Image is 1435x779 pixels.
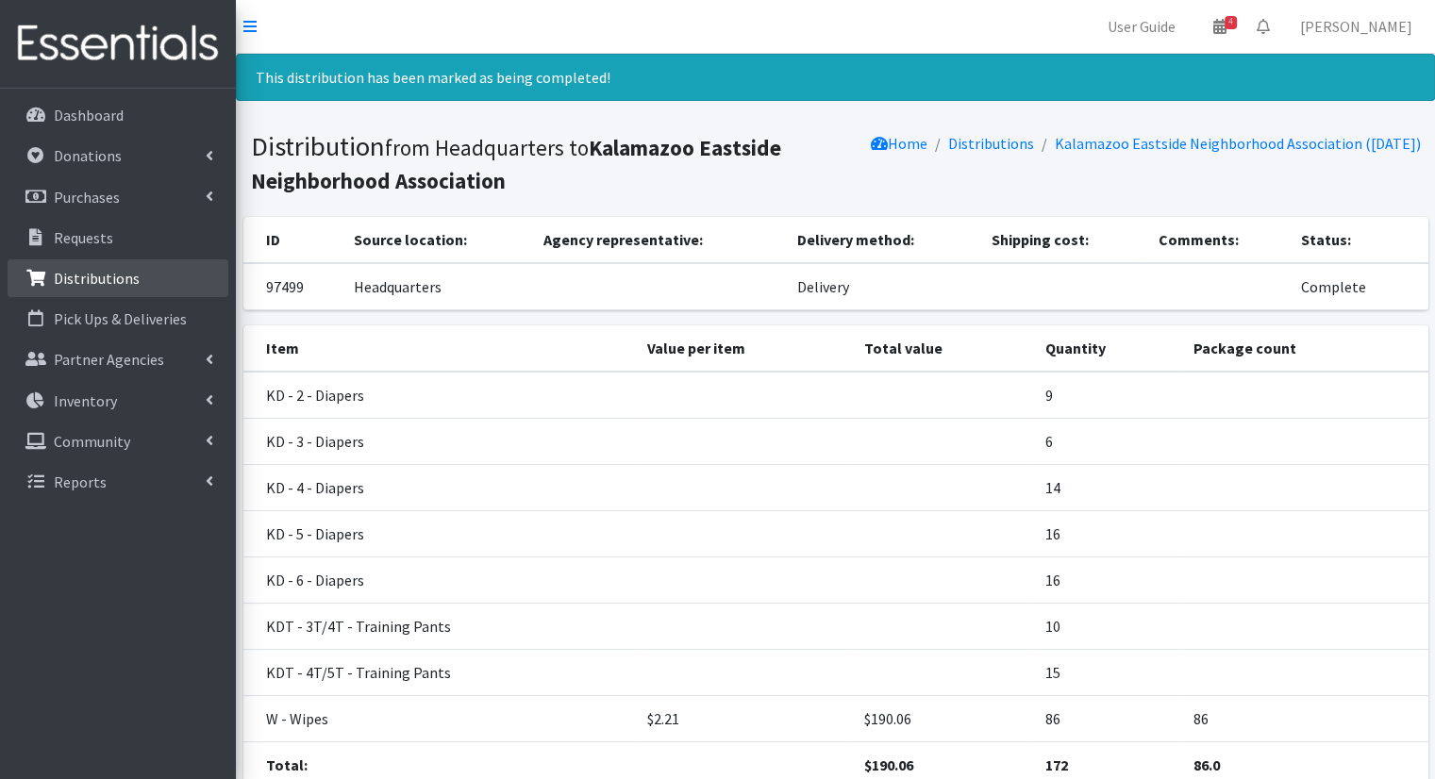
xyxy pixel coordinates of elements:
td: $2.21 [636,696,853,742]
td: KDT - 4T/5T - Training Pants [243,650,636,696]
small: from Headquarters to [251,134,781,194]
td: KD - 3 - Diapers [243,419,636,465]
td: 97499 [243,263,343,310]
a: Kalamazoo Eastside Neighborhood Association ([DATE]) [1055,134,1421,153]
td: KD - 2 - Diapers [243,372,636,419]
td: KDT - 3T/4T - Training Pants [243,604,636,650]
a: Requests [8,219,228,257]
td: 6 [1033,419,1182,465]
p: Partner Agencies [54,350,164,369]
th: Package count [1182,325,1427,372]
a: Partner Agencies [8,340,228,378]
td: 86 [1033,696,1182,742]
p: Purchases [54,188,120,207]
a: Dashboard [8,96,228,134]
span: 4 [1225,16,1237,29]
b: Kalamazoo Eastside Neighborhood Association [251,134,781,194]
th: Agency representative: [532,217,786,263]
img: HumanEssentials [8,12,228,75]
p: Distributions [54,269,140,288]
td: Headquarters [342,263,532,310]
td: Complete [1290,263,1427,310]
td: $190.06 [852,696,1033,742]
td: 10 [1033,604,1182,650]
a: Donations [8,137,228,174]
td: 15 [1033,650,1182,696]
th: Shipping cost: [980,217,1147,263]
td: Delivery [786,263,980,310]
td: 16 [1033,511,1182,557]
td: 86 [1182,696,1427,742]
th: Value per item [636,325,853,372]
a: Purchases [8,178,228,216]
p: Donations [54,146,122,165]
strong: 172 [1044,755,1067,774]
a: Community [8,423,228,460]
p: Pick Ups & Deliveries [54,309,187,328]
strong: 86.0 [1193,755,1220,774]
th: Status: [1290,217,1427,263]
p: Dashboard [54,106,124,124]
p: Requests [54,228,113,247]
a: Reports [8,463,228,501]
td: KD - 5 - Diapers [243,511,636,557]
p: Reports [54,472,107,491]
td: W - Wipes [243,696,636,742]
p: Community [54,432,130,451]
td: 9 [1033,372,1182,419]
th: Quantity [1033,325,1182,372]
th: Source location: [342,217,532,263]
a: Pick Ups & Deliveries [8,300,228,338]
a: Distributions [948,134,1034,153]
a: Inventory [8,382,228,420]
td: 16 [1033,557,1182,604]
th: Comments: [1146,217,1290,263]
h1: Distribution [251,130,829,195]
strong: $190.06 [863,755,912,774]
div: This distribution has been marked as being completed! [236,54,1435,101]
td: KD - 4 - Diapers [243,465,636,511]
td: KD - 6 - Diapers [243,557,636,604]
td: 14 [1033,465,1182,511]
th: Delivery method: [786,217,980,263]
a: 4 [1198,8,1242,45]
a: Home [871,134,927,153]
th: ID [243,217,343,263]
th: Total value [852,325,1033,372]
a: Distributions [8,259,228,297]
th: Item [243,325,636,372]
a: User Guide [1093,8,1191,45]
a: [PERSON_NAME] [1285,8,1427,45]
p: Inventory [54,391,117,410]
strong: Total: [266,755,308,774]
